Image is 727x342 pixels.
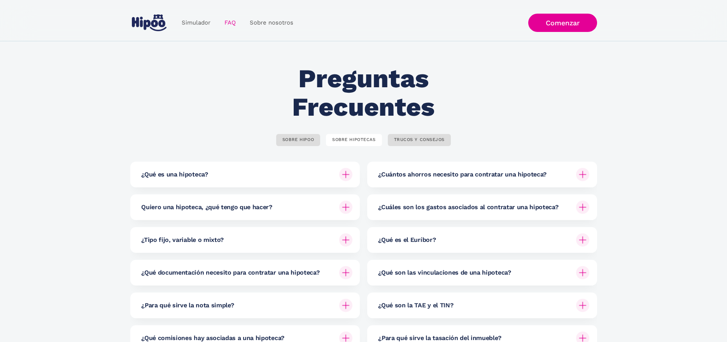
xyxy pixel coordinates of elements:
[175,15,217,30] a: Simulador
[217,15,243,30] a: FAQ
[130,11,168,34] a: home
[248,65,479,121] h2: Preguntas Frecuentes
[141,268,319,277] h6: ¿Qué documentación necesito para contratar una hipoteca?
[141,170,208,179] h6: ¿Qué es una hipoteca?
[141,203,272,212] h6: Quiero una hipoteca, ¿qué tengo que hacer?
[378,301,453,310] h6: ¿Qué son la TAE y el TIN?
[243,15,300,30] a: Sobre nosotros
[378,236,436,244] h6: ¿Qué es el Euríbor?
[141,236,224,244] h6: ¿Tipo fijo, variable o mixto?
[378,268,511,277] h6: ¿Qué son las vinculaciones de una hipoteca?
[332,137,375,143] div: SOBRE HIPOTECAS
[394,137,445,143] div: TRUCOS Y CONSEJOS
[378,203,558,212] h6: ¿Cuáles son los gastos asociados al contratar una hipoteca?
[282,137,314,143] div: SOBRE HIPOO
[528,14,597,32] a: Comenzar
[378,170,547,179] h6: ¿Cuántos ahorros necesito para contratar una hipoteca?
[141,301,234,310] h6: ¿Para qué sirve la nota simple?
